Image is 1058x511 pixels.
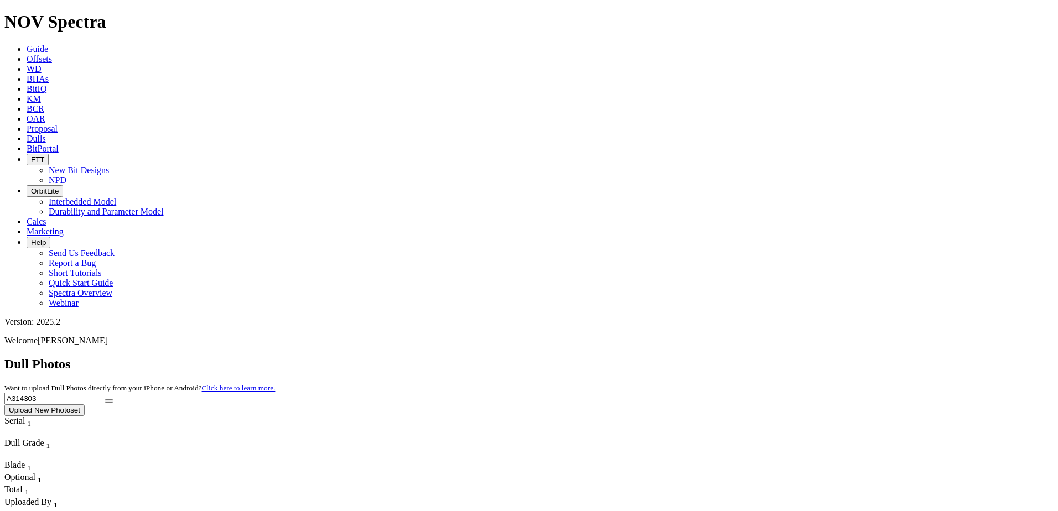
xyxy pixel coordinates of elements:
[49,278,113,288] a: Quick Start Guide
[4,472,35,482] span: Optional
[27,463,31,472] sub: 1
[4,484,43,497] div: Total Sort None
[46,438,50,447] span: Sort None
[38,476,42,484] sub: 1
[27,124,58,133] a: Proposal
[4,497,108,509] div: Uploaded By Sort None
[4,497,51,507] span: Uploaded By
[31,155,44,164] span: FTT
[27,54,52,64] a: Offsets
[49,165,109,175] a: New Bit Designs
[4,438,82,460] div: Sort None
[202,384,276,392] a: Click here to learn more.
[4,460,43,472] div: Blade Sort None
[49,175,66,185] a: NPD
[27,227,64,236] a: Marketing
[38,472,42,482] span: Sort None
[54,497,58,507] span: Sort None
[49,298,79,307] a: Webinar
[49,258,96,268] a: Report a Bug
[27,94,41,103] a: KM
[27,237,50,248] button: Help
[27,134,46,143] a: Dulls
[4,384,275,392] small: Want to upload Dull Photos directly from your iPhone or Android?
[4,336,1054,346] p: Welcome
[27,74,49,84] a: BHAs
[27,185,63,197] button: OrbitLite
[4,484,43,497] div: Sort None
[31,187,59,195] span: OrbitLite
[4,12,1054,32] h1: NOV Spectra
[4,460,43,472] div: Sort None
[4,357,1054,372] h2: Dull Photos
[54,500,58,509] sub: 1
[4,438,82,450] div: Dull Grade Sort None
[4,404,85,416] button: Upload New Photoset
[49,268,102,278] a: Short Tutorials
[27,416,31,425] span: Sort None
[25,488,29,497] sub: 1
[4,438,44,447] span: Dull Grade
[31,238,46,247] span: Help
[27,154,49,165] button: FTT
[27,64,42,74] a: WD
[49,197,116,206] a: Interbedded Model
[49,288,112,298] a: Spectra Overview
[4,472,43,484] div: Sort None
[27,44,48,54] a: Guide
[27,84,46,93] a: BitIQ
[4,428,51,438] div: Column Menu
[4,416,51,438] div: Sort None
[4,317,1054,327] div: Version: 2025.2
[27,217,46,226] a: Calcs
[27,419,31,427] sub: 1
[4,450,82,460] div: Column Menu
[38,336,108,345] span: [PERSON_NAME]
[49,248,115,258] a: Send Us Feedback
[4,484,23,494] span: Total
[4,460,25,470] span: Blade
[46,441,50,450] sub: 1
[4,472,43,484] div: Optional Sort None
[4,393,102,404] input: Search Serial Number
[27,114,45,123] a: OAR
[4,416,25,425] span: Serial
[25,484,29,494] span: Sort None
[27,144,59,153] a: BitPortal
[49,207,164,216] a: Durability and Parameter Model
[27,104,44,113] a: BCR
[4,416,51,428] div: Serial Sort None
[27,460,31,470] span: Sort None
